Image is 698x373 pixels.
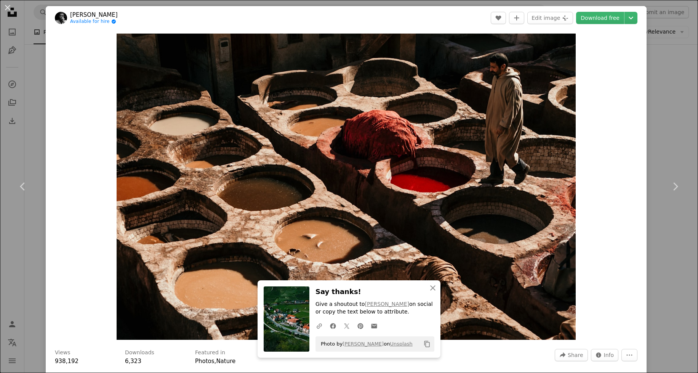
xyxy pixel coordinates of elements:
[125,349,154,357] h3: Downloads
[527,12,573,24] button: Edit image
[55,349,70,357] h3: Views
[195,358,215,365] a: Photos
[326,318,340,333] a: Share on Facebook
[117,34,576,340] img: brown clay pots on brown wooden table
[568,349,583,361] span: Share
[421,338,434,350] button: Copy to clipboard
[195,349,225,357] h3: Featured in
[367,318,381,333] a: Share over email
[55,12,67,24] img: Go to Parker Hilton's profile
[117,34,576,340] button: Zoom in on this image
[315,301,434,316] p: Give a shoutout to on social or copy the text below to attribute.
[70,11,118,19] a: [PERSON_NAME]
[125,358,141,365] span: 6,323
[55,358,78,365] span: 938,192
[509,12,524,24] button: Add to Collection
[555,349,588,361] button: Share this image
[317,338,413,350] span: Photo by on
[70,19,118,25] a: Available for hire
[340,318,354,333] a: Share on Twitter
[621,349,637,361] button: More Actions
[354,318,367,333] a: Share on Pinterest
[365,301,409,307] a: [PERSON_NAME]
[652,150,698,223] a: Next
[576,12,624,24] a: Download free
[591,349,619,361] button: Stats about this image
[216,358,235,365] a: Nature
[215,358,216,365] span: ,
[491,12,506,24] button: Like
[624,12,637,24] button: Choose download size
[315,286,434,297] h3: Say thanks!
[390,341,412,347] a: Unsplash
[604,349,614,361] span: Info
[343,341,384,347] a: [PERSON_NAME]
